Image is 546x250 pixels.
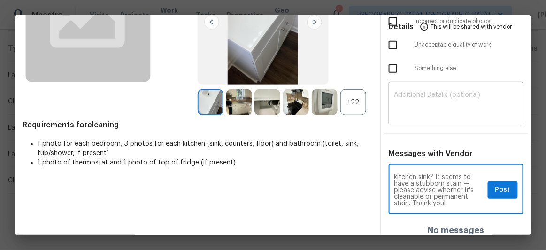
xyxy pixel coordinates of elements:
span: Something else [415,64,524,72]
textarea: Maintenance Audit Team: Hello! After further review, the visit([DATE]) has been approved. Could y... [394,174,484,207]
span: Requirements for cleaning [23,120,373,130]
span: Messages with Vendor [389,150,473,157]
div: +22 [340,89,366,115]
div: Something else [381,57,531,80]
span: Post [495,184,510,196]
li: 1 photo of thermostat and 1 photo of top of fridge (if present) [38,158,373,167]
li: 1 photo for each bedroom, 3 photos for each kitchen (sink, counters, floor) and bathroom (toilet,... [38,139,373,158]
button: Post [488,181,518,199]
h4: No messages [428,226,484,235]
img: right-chevron-button-url [307,15,322,30]
img: left-chevron-button-url [204,15,219,30]
span: Unacceptable quality of work [415,41,524,49]
div: Unacceptable quality of work [381,33,531,57]
span: This will be shared with vendor [431,15,512,38]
